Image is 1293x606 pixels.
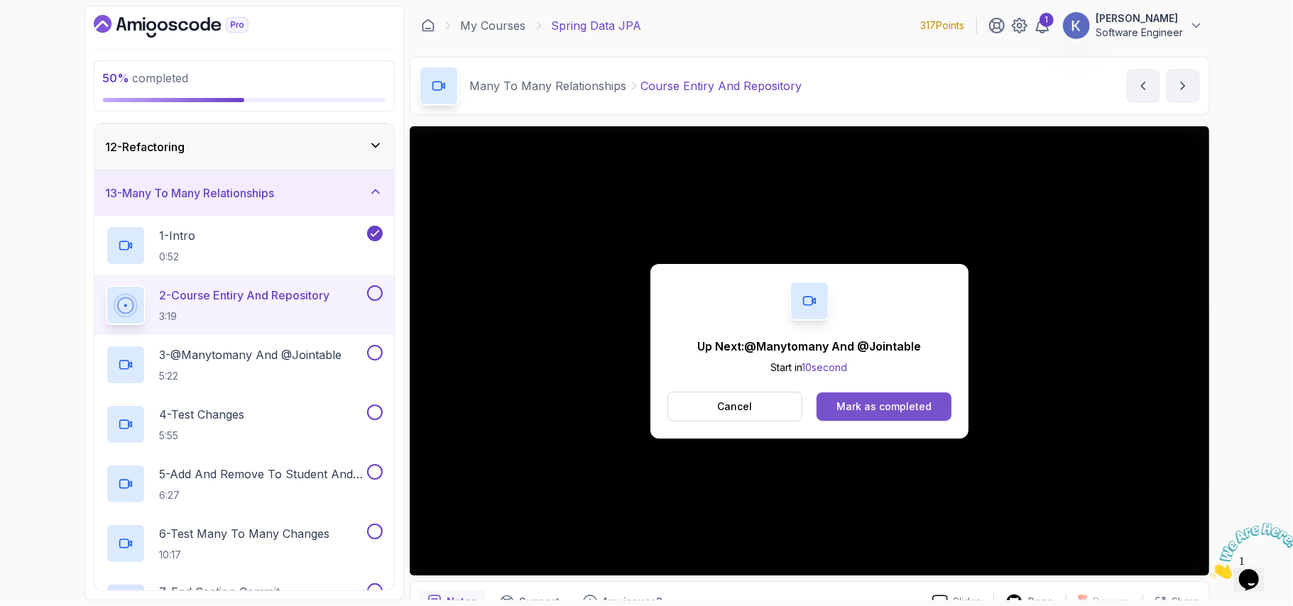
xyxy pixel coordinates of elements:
[160,525,330,542] p: 6 - Test Many To Many Changes
[106,404,383,444] button: 4-Test Changes5:55
[817,392,951,421] button: Mark as completed
[103,71,130,85] span: 50 %
[461,17,526,34] a: My Courses
[106,184,275,202] h3: 13 - Many To Many Relationships
[160,429,245,443] p: 5:55
[160,287,330,304] p: 2 - Course Entiry And Repository
[160,346,342,363] p: 3 - @Manytomany And @Jointable
[1063,12,1090,39] img: user profile image
[1096,26,1184,40] p: Software Engineer
[94,15,281,38] a: Dashboard
[552,17,642,34] p: Spring Data JPA
[1062,11,1204,40] button: user profile image[PERSON_NAME]Software Engineer
[410,126,1209,575] iframe: 2 - Course Entiry and Repository
[802,361,848,373] span: 10 second
[921,18,965,33] p: 317 Points
[160,488,364,502] p: 6:27
[160,465,364,483] p: 5 - Add And Remove To Student And Course Sets
[1096,11,1184,26] p: [PERSON_NAME]
[160,309,330,324] p: 3:19
[1205,517,1293,585] iframe: chat widget
[697,360,921,375] p: Start in
[106,524,383,563] button: 6-Test Many To Many Changes10:17
[160,548,330,562] p: 10:17
[470,77,627,94] p: Many To Many Relationships
[1166,69,1200,103] button: next content
[1126,69,1160,103] button: previous content
[160,250,196,264] p: 0:52
[421,18,435,33] a: Dashboard
[836,400,932,414] div: Mark as completed
[1040,13,1054,27] div: 1
[106,138,185,155] h3: 12 - Refactoring
[6,6,94,62] img: Chat attention grabber
[106,345,383,385] button: 3-@Manytomany And @Jointable5:22
[667,392,803,422] button: Cancel
[1034,17,1051,34] a: 1
[106,464,383,504] button: 5-Add And Remove To Student And Course Sets6:27
[103,71,189,85] span: completed
[106,285,383,325] button: 2-Course Entiry And Repository3:19
[641,77,802,94] p: Course Entiry And Repository
[160,369,342,383] p: 5:22
[94,170,394,216] button: 13-Many To Many Relationships
[697,338,921,355] p: Up Next: @Manytomany And @Jointable
[160,227,196,244] p: 1 - Intro
[6,6,11,18] span: 1
[106,226,383,265] button: 1-Intro0:52
[160,583,280,600] p: 7 - End Section Commit
[717,400,752,414] p: Cancel
[160,406,245,423] p: 4 - Test Changes
[94,124,394,170] button: 12-Refactoring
